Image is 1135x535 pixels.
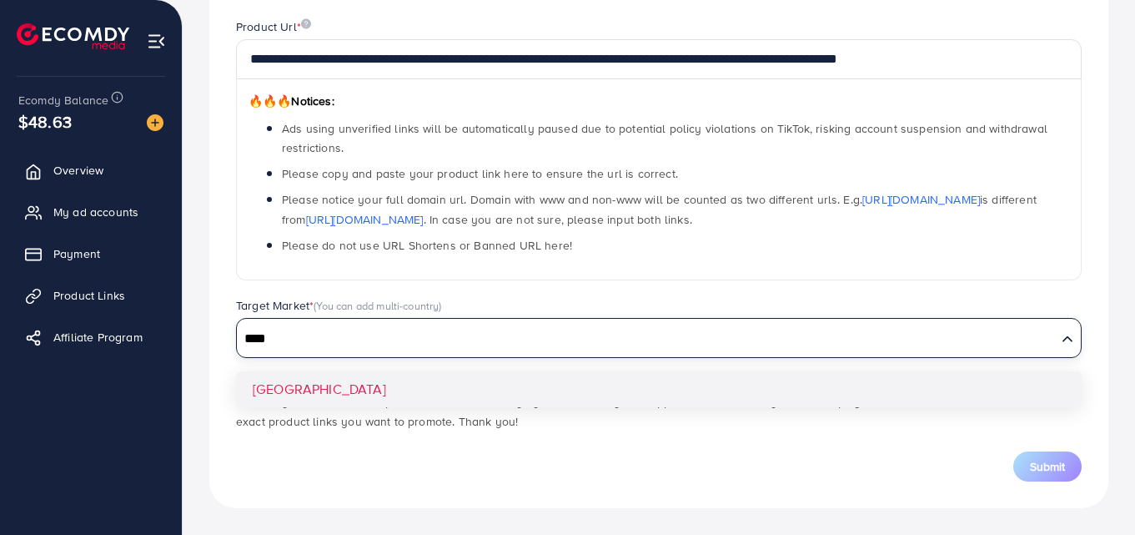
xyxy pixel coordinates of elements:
span: Please copy and paste your product link here to ensure the url is correct. [282,165,678,182]
span: (You can add multi-country) [314,298,441,313]
span: Payment [53,245,100,262]
span: Please do not use URL Shortens or Banned URL here! [282,237,572,254]
a: Overview [13,154,169,187]
button: Submit [1013,452,1082,482]
label: Target Market [236,297,442,314]
span: Affiliate Program [53,329,143,346]
span: 🔥🔥🔥 [249,93,291,109]
span: Ecomdy Balance [18,92,108,109]
span: Submit [1030,458,1065,475]
span: Product Links [53,287,125,304]
span: Ads using unverified links will be automatically paused due to potential policy violations on Tik... [282,120,1047,156]
span: My ad accounts [53,204,138,220]
input: Search for option [239,326,1055,352]
li: [GEOGRAPHIC_DATA] [236,371,1082,407]
a: [URL][DOMAIN_NAME] [862,191,980,208]
p: *Note: If you use unverified product links, the Ecomdy system will notify the support team to rev... [236,391,1082,432]
img: menu [147,32,166,51]
div: Search for option [236,318,1082,358]
a: [URL][DOMAIN_NAME] [306,211,424,228]
span: $48.63 [18,109,72,134]
iframe: Chat [1064,460,1122,522]
span: Notices: [249,93,334,109]
a: Payment [13,237,169,270]
span: Overview [53,162,103,179]
img: image [147,114,163,131]
a: My ad accounts [13,195,169,229]
label: Product Url [236,18,311,35]
img: logo [17,23,129,49]
img: image [301,18,311,29]
span: Please notice your full domain url. Domain with www and non-www will be counted as two different ... [282,191,1037,227]
a: Product Links [13,279,169,312]
a: Affiliate Program [13,320,169,354]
